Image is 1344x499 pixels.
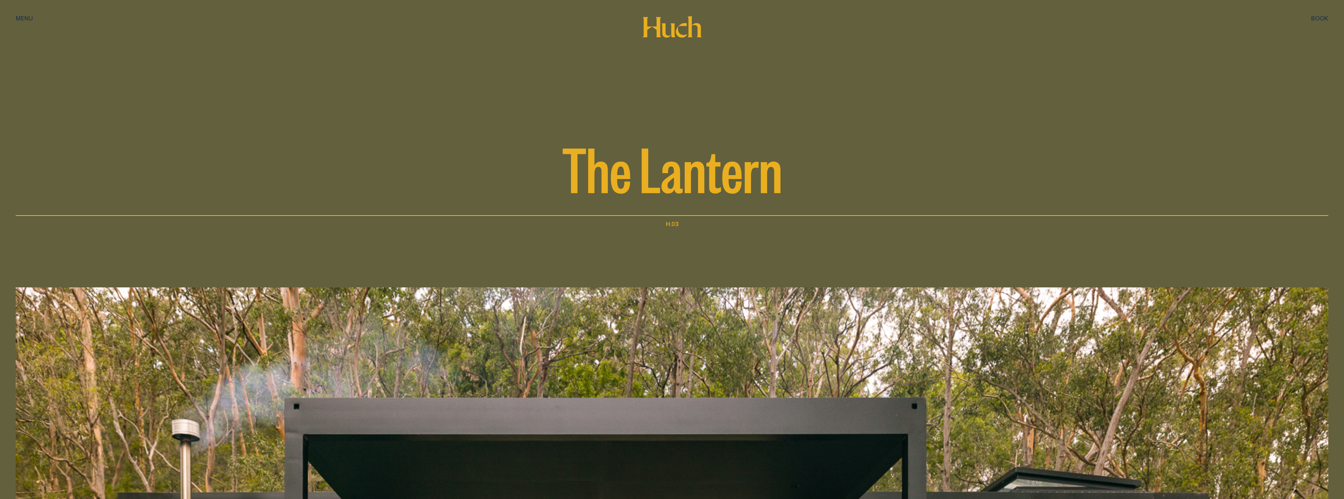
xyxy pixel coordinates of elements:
button: show booking tray [1311,14,1328,24]
span: Book [1311,15,1328,21]
span: Menu [16,15,33,21]
h1: H.03 [666,219,678,228]
button: show menu [16,14,33,24]
span: The Lantern [562,136,782,199]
